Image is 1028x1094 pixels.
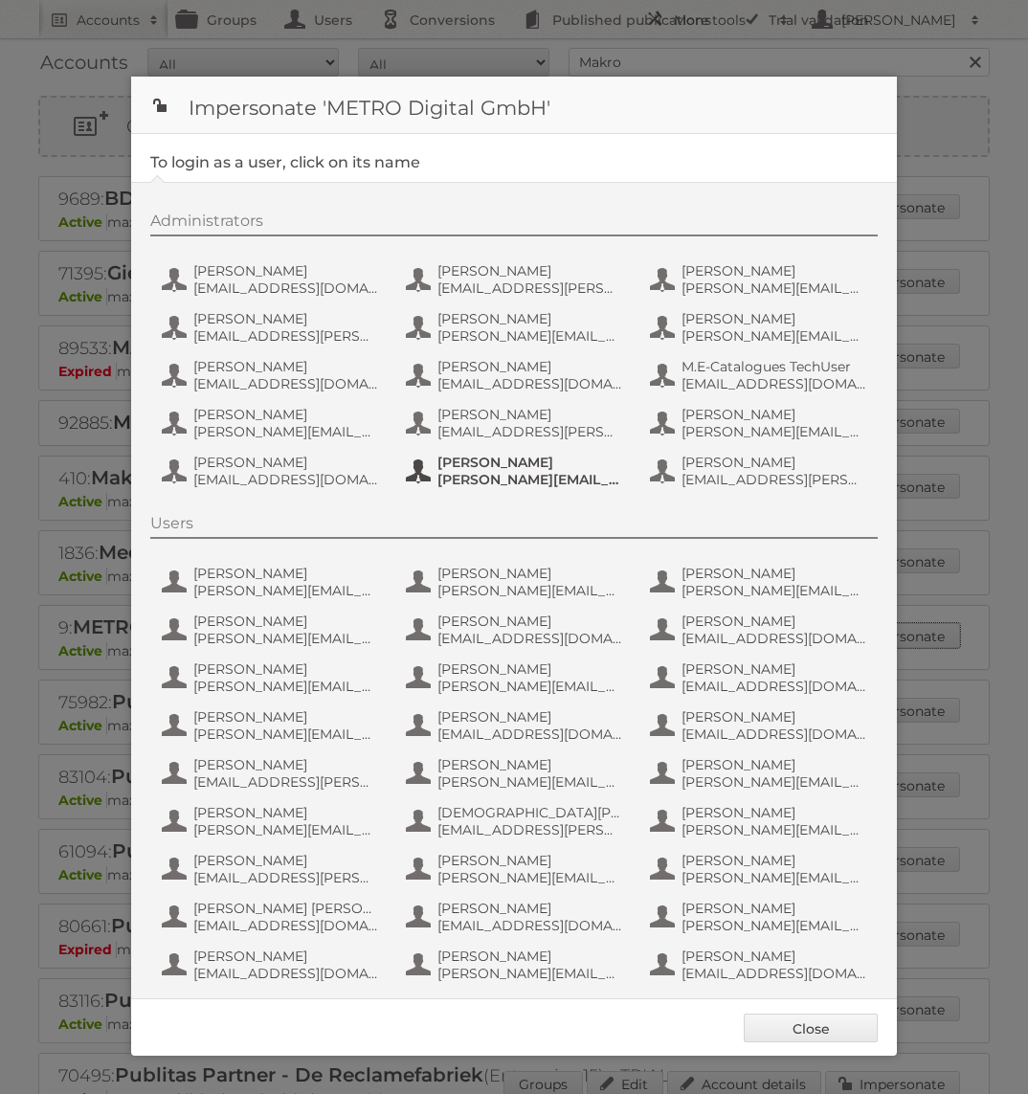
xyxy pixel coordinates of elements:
[682,821,867,838] span: [PERSON_NAME][EMAIL_ADDRESS][PERSON_NAME][DOMAIN_NAME]
[160,850,385,888] button: [PERSON_NAME] [EMAIL_ADDRESS][PERSON_NAME][DOMAIN_NAME]
[193,900,379,917] span: [PERSON_NAME] [PERSON_NAME] [PERSON_NAME]
[437,900,623,917] span: [PERSON_NAME]
[437,582,623,599] span: [PERSON_NAME][EMAIL_ADDRESS][PERSON_NAME][DOMAIN_NAME]
[404,754,629,793] button: [PERSON_NAME] [PERSON_NAME][EMAIL_ADDRESS][PERSON_NAME][DOMAIN_NAME]
[193,423,379,440] span: [PERSON_NAME][EMAIL_ADDRESS][PERSON_NAME][DOMAIN_NAME]
[131,77,897,134] h1: Impersonate 'METRO Digital GmbH'
[682,406,867,423] span: [PERSON_NAME]
[437,852,623,869] span: [PERSON_NAME]
[193,726,379,743] span: [PERSON_NAME][EMAIL_ADDRESS][PERSON_NAME][DOMAIN_NAME]
[648,898,873,936] button: [PERSON_NAME] [PERSON_NAME][EMAIL_ADDRESS][PERSON_NAME][DOMAIN_NAME]
[160,994,385,1032] button: [PERSON_NAME] [EMAIL_ADDRESS][PERSON_NAME][DOMAIN_NAME]
[682,726,867,743] span: [EMAIL_ADDRESS][DOMAIN_NAME]
[160,946,385,984] button: [PERSON_NAME] [EMAIL_ADDRESS][DOMAIN_NAME]
[648,260,873,299] button: [PERSON_NAME] [PERSON_NAME][EMAIL_ADDRESS][PERSON_NAME][DOMAIN_NAME]
[193,454,379,471] span: [PERSON_NAME]
[193,310,379,327] span: [PERSON_NAME]
[437,821,623,838] span: [EMAIL_ADDRESS][PERSON_NAME][DOMAIN_NAME]
[160,802,385,840] button: [PERSON_NAME] [PERSON_NAME][EMAIL_ADDRESS][PERSON_NAME][DOMAIN_NAME]
[682,773,867,791] span: [PERSON_NAME][EMAIL_ADDRESS][PERSON_NAME][DOMAIN_NAME]
[404,356,629,394] button: [PERSON_NAME] [EMAIL_ADDRESS][DOMAIN_NAME]
[437,406,623,423] span: [PERSON_NAME]
[682,262,867,279] span: [PERSON_NAME]
[682,995,867,1013] span: [PERSON_NAME]
[193,756,379,773] span: [PERSON_NAME]
[193,262,379,279] span: [PERSON_NAME]
[193,327,379,345] span: [EMAIL_ADDRESS][PERSON_NAME][DOMAIN_NAME]
[193,582,379,599] span: [PERSON_NAME][EMAIL_ADDRESS][PERSON_NAME][PERSON_NAME][DOMAIN_NAME]
[160,356,385,394] button: [PERSON_NAME] [EMAIL_ADDRESS][DOMAIN_NAME]
[437,454,623,471] span: [PERSON_NAME]
[193,995,379,1013] span: [PERSON_NAME]
[648,452,873,490] button: [PERSON_NAME] [EMAIL_ADDRESS][PERSON_NAME][DOMAIN_NAME]
[193,804,379,821] span: [PERSON_NAME]
[160,898,385,936] button: [PERSON_NAME] [PERSON_NAME] [PERSON_NAME] [EMAIL_ADDRESS][DOMAIN_NAME]
[404,563,629,601] button: [PERSON_NAME] [PERSON_NAME][EMAIL_ADDRESS][PERSON_NAME][DOMAIN_NAME]
[648,356,873,394] button: M.E-Catalogues TechUser [EMAIL_ADDRESS][DOMAIN_NAME]
[193,821,379,838] span: [PERSON_NAME][EMAIL_ADDRESS][PERSON_NAME][DOMAIN_NAME]
[682,582,867,599] span: [PERSON_NAME][EMAIL_ADDRESS][PERSON_NAME][DOMAIN_NAME]
[437,756,623,773] span: [PERSON_NAME]
[193,375,379,392] span: [EMAIL_ADDRESS][DOMAIN_NAME]
[682,900,867,917] span: [PERSON_NAME]
[404,994,629,1032] button: [PERSON_NAME] [PERSON_NAME][EMAIL_ADDRESS][DOMAIN_NAME]
[404,308,629,346] button: [PERSON_NAME] [PERSON_NAME][EMAIL_ADDRESS][PERSON_NAME][DOMAIN_NAME]
[404,850,629,888] button: [PERSON_NAME] [PERSON_NAME][EMAIL_ADDRESS][DOMAIN_NAME]
[682,678,867,695] span: [EMAIL_ADDRESS][DOMAIN_NAME]
[648,659,873,697] button: [PERSON_NAME] [EMAIL_ADDRESS][DOMAIN_NAME]
[648,802,873,840] button: [PERSON_NAME] [PERSON_NAME][EMAIL_ADDRESS][PERSON_NAME][DOMAIN_NAME]
[437,660,623,678] span: [PERSON_NAME]
[437,948,623,965] span: [PERSON_NAME]
[682,454,867,471] span: [PERSON_NAME]
[160,308,385,346] button: [PERSON_NAME] [EMAIL_ADDRESS][PERSON_NAME][DOMAIN_NAME]
[648,404,873,442] button: [PERSON_NAME] [PERSON_NAME][EMAIL_ADDRESS][DOMAIN_NAME]
[682,852,867,869] span: [PERSON_NAME]
[160,754,385,793] button: [PERSON_NAME] [EMAIL_ADDRESS][PERSON_NAME][DOMAIN_NAME]
[682,375,867,392] span: [EMAIL_ADDRESS][DOMAIN_NAME]
[437,358,623,375] span: [PERSON_NAME]
[193,565,379,582] span: [PERSON_NAME]
[682,917,867,934] span: [PERSON_NAME][EMAIL_ADDRESS][PERSON_NAME][DOMAIN_NAME]
[682,471,867,488] span: [EMAIL_ADDRESS][PERSON_NAME][DOMAIN_NAME]
[193,613,379,630] span: [PERSON_NAME]
[404,404,629,442] button: [PERSON_NAME] [EMAIL_ADDRESS][PERSON_NAME][DOMAIN_NAME]
[437,995,623,1013] span: [PERSON_NAME]
[404,706,629,745] button: [PERSON_NAME] [EMAIL_ADDRESS][DOMAIN_NAME]
[437,565,623,582] span: [PERSON_NAME]
[437,678,623,695] span: [PERSON_NAME][EMAIL_ADDRESS][DOMAIN_NAME]
[437,279,623,297] span: [EMAIL_ADDRESS][PERSON_NAME][DOMAIN_NAME]
[160,659,385,697] button: [PERSON_NAME] [PERSON_NAME][EMAIL_ADDRESS][PERSON_NAME][DOMAIN_NAME]
[437,262,623,279] span: [PERSON_NAME]
[682,279,867,297] span: [PERSON_NAME][EMAIL_ADDRESS][PERSON_NAME][DOMAIN_NAME]
[682,423,867,440] span: [PERSON_NAME][EMAIL_ADDRESS][DOMAIN_NAME]
[437,773,623,791] span: [PERSON_NAME][EMAIL_ADDRESS][PERSON_NAME][DOMAIN_NAME]
[193,965,379,982] span: [EMAIL_ADDRESS][DOMAIN_NAME]
[682,565,867,582] span: [PERSON_NAME]
[682,327,867,345] span: [PERSON_NAME][EMAIL_ADDRESS][DOMAIN_NAME]
[682,613,867,630] span: [PERSON_NAME]
[193,678,379,695] span: [PERSON_NAME][EMAIL_ADDRESS][PERSON_NAME][DOMAIN_NAME]
[682,630,867,647] span: [EMAIL_ADDRESS][DOMAIN_NAME]
[437,327,623,345] span: [PERSON_NAME][EMAIL_ADDRESS][PERSON_NAME][DOMAIN_NAME]
[437,471,623,488] span: [PERSON_NAME][EMAIL_ADDRESS][PERSON_NAME][DOMAIN_NAME]
[682,804,867,821] span: [PERSON_NAME]
[193,948,379,965] span: [PERSON_NAME]
[193,406,379,423] span: [PERSON_NAME]
[682,948,867,965] span: [PERSON_NAME]
[682,756,867,773] span: [PERSON_NAME]
[160,563,385,601] button: [PERSON_NAME] [PERSON_NAME][EMAIL_ADDRESS][PERSON_NAME][PERSON_NAME][DOMAIN_NAME]
[682,310,867,327] span: [PERSON_NAME]
[193,852,379,869] span: [PERSON_NAME]
[682,660,867,678] span: [PERSON_NAME]
[193,279,379,297] span: [EMAIL_ADDRESS][DOMAIN_NAME]
[648,754,873,793] button: [PERSON_NAME] [PERSON_NAME][EMAIL_ADDRESS][PERSON_NAME][DOMAIN_NAME]
[193,660,379,678] span: [PERSON_NAME]
[682,965,867,982] span: [EMAIL_ADDRESS][DOMAIN_NAME]
[193,358,379,375] span: [PERSON_NAME]
[160,404,385,442] button: [PERSON_NAME] [PERSON_NAME][EMAIL_ADDRESS][PERSON_NAME][DOMAIN_NAME]
[404,611,629,649] button: [PERSON_NAME] [EMAIL_ADDRESS][DOMAIN_NAME]
[404,260,629,299] button: [PERSON_NAME] [EMAIL_ADDRESS][PERSON_NAME][DOMAIN_NAME]
[404,802,629,840] button: [DEMOGRAPHIC_DATA][PERSON_NAME] [EMAIL_ADDRESS][PERSON_NAME][DOMAIN_NAME]
[648,994,873,1032] button: [PERSON_NAME] [PERSON_NAME][EMAIL_ADDRESS][DOMAIN_NAME]
[193,917,379,934] span: [EMAIL_ADDRESS][DOMAIN_NAME]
